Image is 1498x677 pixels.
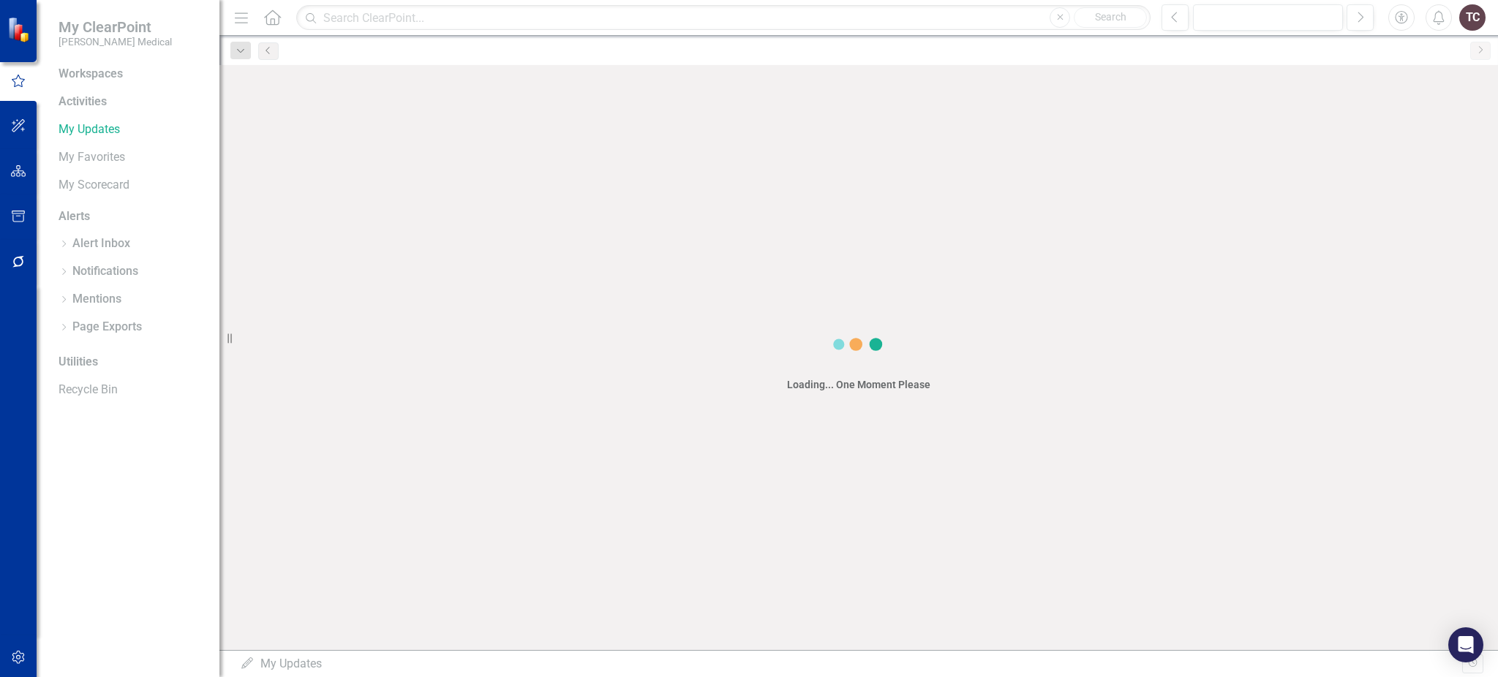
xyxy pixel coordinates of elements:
div: Utilities [59,354,205,371]
a: Alert Inbox [72,235,130,252]
span: My ClearPoint [59,18,172,36]
a: My Updates [59,121,205,138]
a: Notifications [72,263,138,280]
button: TC [1459,4,1486,31]
a: Page Exports [72,319,142,336]
div: Workspaces [59,66,123,83]
div: Loading... One Moment Please [787,377,930,392]
input: Search ClearPoint... [296,5,1151,31]
a: My Favorites [59,149,205,166]
button: Search [1074,7,1147,28]
a: Recycle Bin [59,382,205,398]
a: Mentions [72,291,121,308]
div: My Updates [240,656,1462,673]
a: My Scorecard [59,177,205,194]
div: Activities [59,94,205,110]
div: Alerts [59,208,205,225]
small: [PERSON_NAME] Medical [59,36,172,48]
span: Search [1095,11,1126,23]
img: ClearPoint Strategy [7,16,33,42]
div: Open Intercom Messenger [1448,627,1483,662]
